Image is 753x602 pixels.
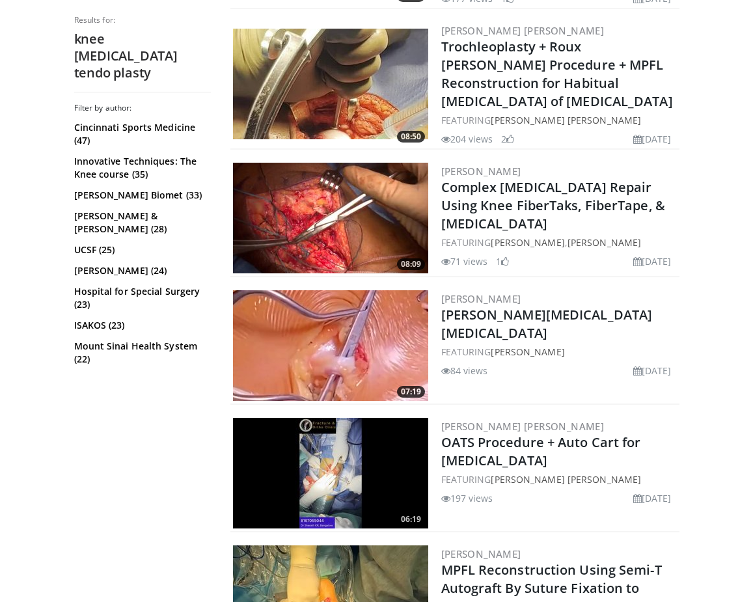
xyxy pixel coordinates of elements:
a: 06:19 [233,418,428,528]
a: ISAKOS (23) [74,319,208,332]
a: 07:19 [233,290,428,401]
li: 197 views [441,491,493,505]
a: [PERSON_NAME] [PERSON_NAME] [441,420,605,433]
a: [PERSON_NAME] (24) [74,264,208,277]
a: Complex [MEDICAL_DATA] Repair Using Knee FiberTaks, FiberTape, & [MEDICAL_DATA] [441,178,665,232]
a: [PERSON_NAME] [PERSON_NAME] [441,24,605,37]
h2: knee [MEDICAL_DATA] tendo plasty [74,31,211,81]
div: FEATURING [441,472,677,486]
a: 08:50 [233,29,428,139]
a: [PERSON_NAME] [441,547,521,560]
div: FEATURING , [441,236,677,249]
a: Cincinnati Sports Medicine (47) [74,121,208,147]
a: Trochleoplasty + Roux [PERSON_NAME] Procedure + MPFL Reconstruction for Habitual [MEDICAL_DATA] o... [441,38,673,110]
img: e1c2b6ee-86c7-40a2-8238-438aca70f309.300x170_q85_crop-smart_upscale.jpg [233,163,428,273]
h3: Filter by author: [74,103,211,113]
a: [PERSON_NAME] [441,165,521,178]
img: 16f19f6c-2f18-4d4f-b970-79e3a76f40c0.300x170_q85_crop-smart_upscale.jpg [233,29,428,139]
img: 47142257-b3a7-487c-bfaf-3e42b00cd54f.300x170_q85_crop-smart_upscale.jpg [233,290,428,401]
li: [DATE] [633,132,672,146]
div: FEATURING [441,345,677,359]
a: [PERSON_NAME] [491,236,564,249]
li: [DATE] [633,491,672,505]
li: 71 views [441,254,488,268]
span: 08:09 [397,258,425,270]
li: 2 [501,132,514,146]
img: 4ff4e370-89c5-4bfb-9ead-0561ba8fd9d3.300x170_q85_crop-smart_upscale.jpg [233,418,428,528]
div: FEATURING [441,113,677,127]
a: [PERSON_NAME] [568,236,641,249]
a: OATS Procedure + Auto Cart for [MEDICAL_DATA] [441,433,641,469]
li: [DATE] [633,254,672,268]
a: Mount Sinai Health System (22) [74,340,208,366]
span: 08:50 [397,131,425,143]
a: [PERSON_NAME] & [PERSON_NAME] (28) [74,210,208,236]
a: [PERSON_NAME] [441,292,521,305]
a: [PERSON_NAME][MEDICAL_DATA] [MEDICAL_DATA] [441,306,653,342]
a: [PERSON_NAME] Biomet (33) [74,189,208,202]
a: Innovative Techniques: The Knee course (35) [74,155,208,181]
a: Hospital for Special Surgery (23) [74,285,208,311]
a: [PERSON_NAME] [491,346,564,358]
span: 07:19 [397,386,425,398]
li: 204 views [441,132,493,146]
p: Results for: [74,15,211,25]
span: 06:19 [397,513,425,525]
li: 1 [496,254,509,268]
a: [PERSON_NAME] [PERSON_NAME] [491,473,641,486]
a: [PERSON_NAME] [PERSON_NAME] [491,114,641,126]
li: [DATE] [633,364,672,377]
a: UCSF (25) [74,243,208,256]
a: 08:09 [233,163,428,273]
li: 84 views [441,364,488,377]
